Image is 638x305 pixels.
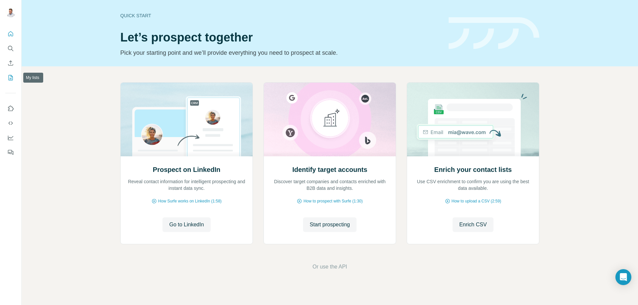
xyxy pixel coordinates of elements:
p: Discover target companies and contacts enriched with B2B data and insights. [270,178,389,191]
div: Open Intercom Messenger [615,269,631,285]
button: Start prospecting [303,217,357,232]
h2: Enrich your contact lists [434,165,512,174]
p: Reveal contact information for intelligent prospecting and instant data sync. [127,178,246,191]
button: Search [5,42,16,54]
span: How Surfe works on LinkedIn (1:58) [158,198,222,204]
button: Dashboard [5,132,16,144]
span: Start prospecting [310,221,350,229]
img: Enrich your contact lists [407,83,539,156]
button: Use Surfe API [5,117,16,129]
span: Go to LinkedIn [169,221,204,229]
img: Avatar [5,7,16,17]
img: Identify target accounts [264,83,396,156]
span: How to prospect with Surfe (1:30) [303,198,363,204]
button: My lists [5,72,16,84]
button: Feedback [5,146,16,158]
h1: Let’s prospect together [120,31,441,44]
div: Quick start [120,12,441,19]
h2: Prospect on LinkedIn [153,165,220,174]
p: Pick your starting point and we’ll provide everything you need to prospect at scale. [120,48,441,57]
button: Or use the API [312,263,347,271]
span: Enrich CSV [459,221,487,229]
h2: Identify target accounts [292,165,368,174]
button: Enrich CSV [5,57,16,69]
img: Prospect on LinkedIn [120,83,253,156]
span: How to upload a CSV (2:59) [452,198,501,204]
button: Quick start [5,28,16,40]
img: banner [449,17,539,49]
button: Enrich CSV [453,217,493,232]
button: Go to LinkedIn [162,217,210,232]
p: Use CSV enrichment to confirm you are using the best data available. [414,178,532,191]
button: Use Surfe on LinkedIn [5,103,16,114]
